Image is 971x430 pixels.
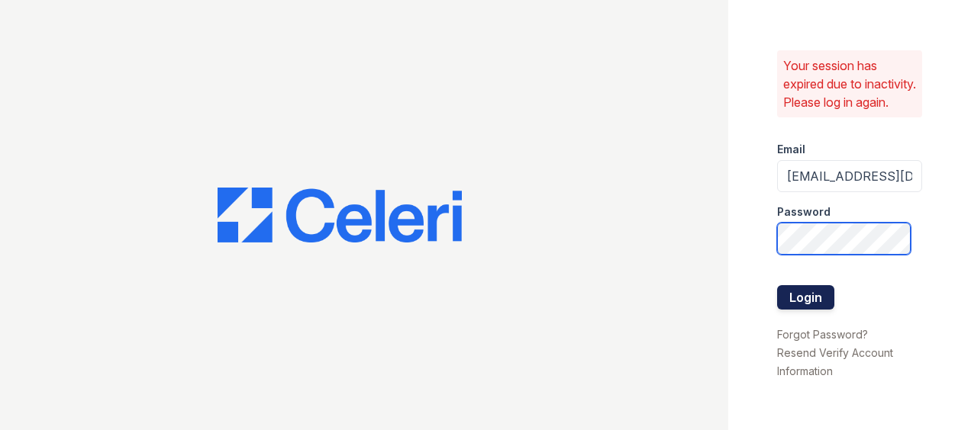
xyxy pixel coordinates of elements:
[777,142,805,157] label: Email
[777,328,868,341] a: Forgot Password?
[777,204,831,220] label: Password
[777,285,834,310] button: Login
[777,346,893,377] a: Resend Verify Account Information
[783,56,916,111] p: Your session has expired due to inactivity. Please log in again.
[218,188,462,242] img: CE_Logo_Blue-a8612792a0a2168367f1c8372b55b34899dd931a85d93a1a3d3e32e68fde9ad4.png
